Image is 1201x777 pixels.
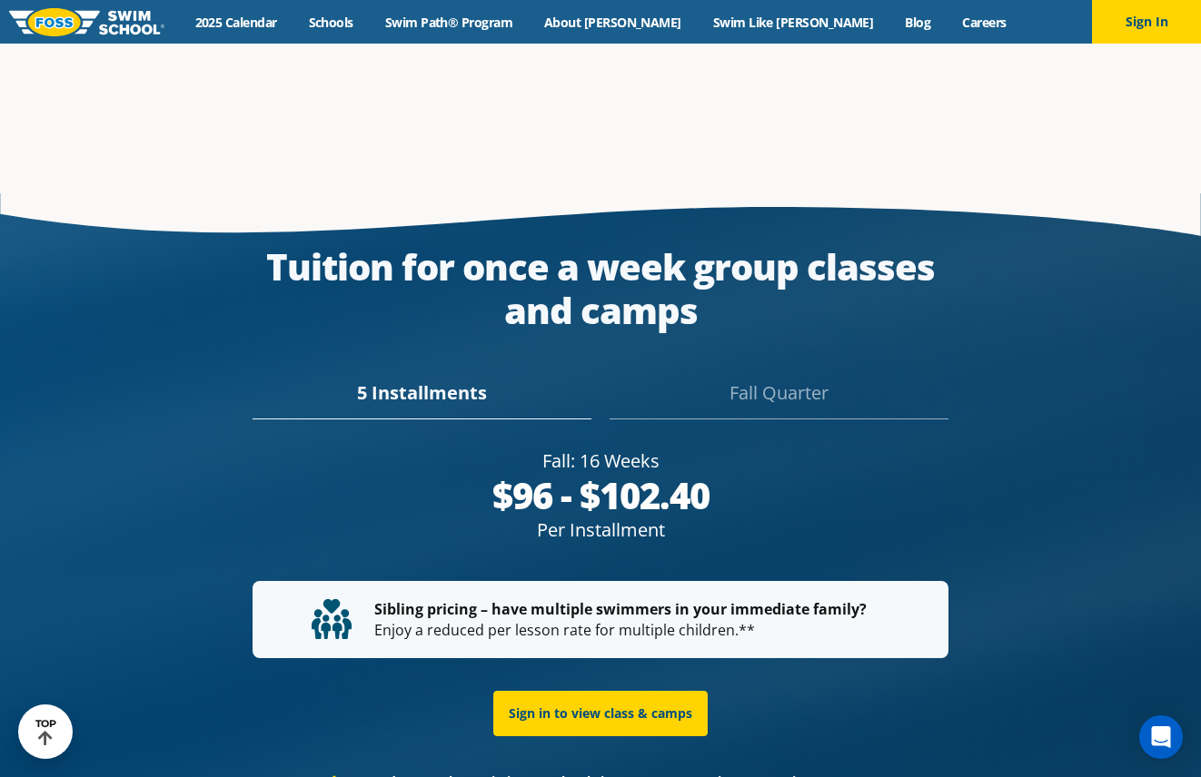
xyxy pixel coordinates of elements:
[253,379,591,419] div: 5 Installments
[374,599,867,619] strong: Sibling pricing – have multiple swimmers in your immediate family?
[312,599,352,639] img: tuition-family-children.svg
[35,718,56,746] div: TOP
[253,474,949,517] div: $96 - $102.40
[253,245,949,332] div: Tuition for once a week group classes and camps
[947,14,1022,31] a: Careers
[293,14,369,31] a: Schools
[697,14,889,31] a: Swim Like [PERSON_NAME]
[493,691,708,736] a: Sign in to view class & camps
[9,8,164,36] img: FOSS Swim School Logo
[179,14,293,31] a: 2025 Calendar
[253,448,949,474] div: Fall: 16 Weeks
[610,379,948,419] div: Fall Quarter
[369,14,528,31] a: Swim Path® Program
[1139,715,1183,759] div: Open Intercom Messenger
[312,599,890,640] p: Enjoy a reduced per lesson rate for multiple children.**
[529,14,698,31] a: About [PERSON_NAME]
[253,517,949,543] div: Per Installment
[889,14,947,31] a: Blog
